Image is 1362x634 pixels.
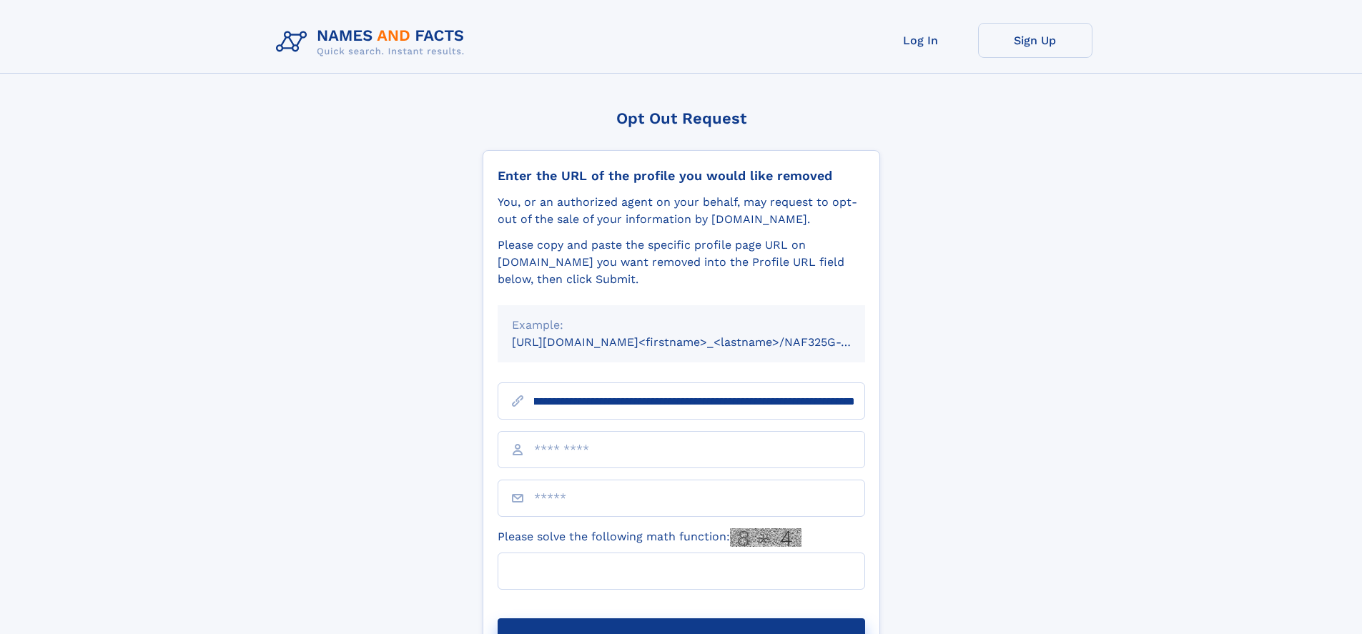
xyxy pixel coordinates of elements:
[498,237,865,288] div: Please copy and paste the specific profile page URL on [DOMAIN_NAME] you want removed into the Pr...
[978,23,1092,58] a: Sign Up
[864,23,978,58] a: Log In
[498,528,801,547] label: Please solve the following math function:
[483,109,880,127] div: Opt Out Request
[512,317,851,334] div: Example:
[498,168,865,184] div: Enter the URL of the profile you would like removed
[270,23,476,61] img: Logo Names and Facts
[498,194,865,228] div: You, or an authorized agent on your behalf, may request to opt-out of the sale of your informatio...
[512,335,892,349] small: [URL][DOMAIN_NAME]<firstname>_<lastname>/NAF325G-xxxxxxxx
